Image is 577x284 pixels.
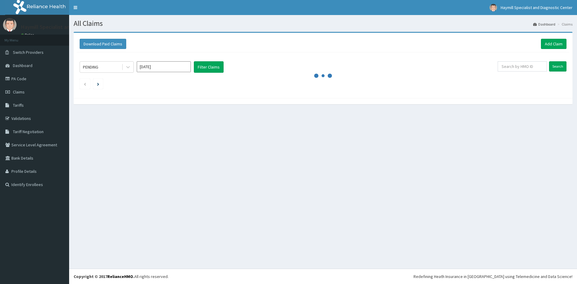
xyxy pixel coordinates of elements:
a: RelianceHMO [107,274,133,279]
div: PENDING [83,64,98,70]
button: Filter Claims [194,61,224,73]
input: Search [549,61,566,72]
div: Redefining Heath Insurance in [GEOGRAPHIC_DATA] using Telemedicine and Data Science! [414,273,572,279]
strong: Copyright © 2017 . [74,274,134,279]
input: Select Month and Year [137,61,191,72]
button: Download Paid Claims [80,39,126,49]
span: Claims [13,89,25,95]
span: Switch Providers [13,50,44,55]
span: Tariff Negotiation [13,129,44,134]
svg: audio-loading [314,67,332,85]
a: Previous page [84,81,86,87]
footer: All rights reserved. [69,269,577,284]
li: Claims [556,22,572,27]
p: Haymill Specialist and Diagnostic Center [21,24,116,30]
h1: All Claims [74,20,572,27]
span: Haymill Specialist and Diagnostic Center [501,5,572,10]
img: User Image [3,18,17,32]
img: User Image [490,4,497,11]
a: Dashboard [533,22,555,27]
span: Tariffs [13,102,24,108]
a: Next page [97,81,99,87]
input: Search by HMO ID [498,61,547,72]
a: Online [21,33,35,37]
a: Add Claim [541,39,566,49]
span: Dashboard [13,63,32,68]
